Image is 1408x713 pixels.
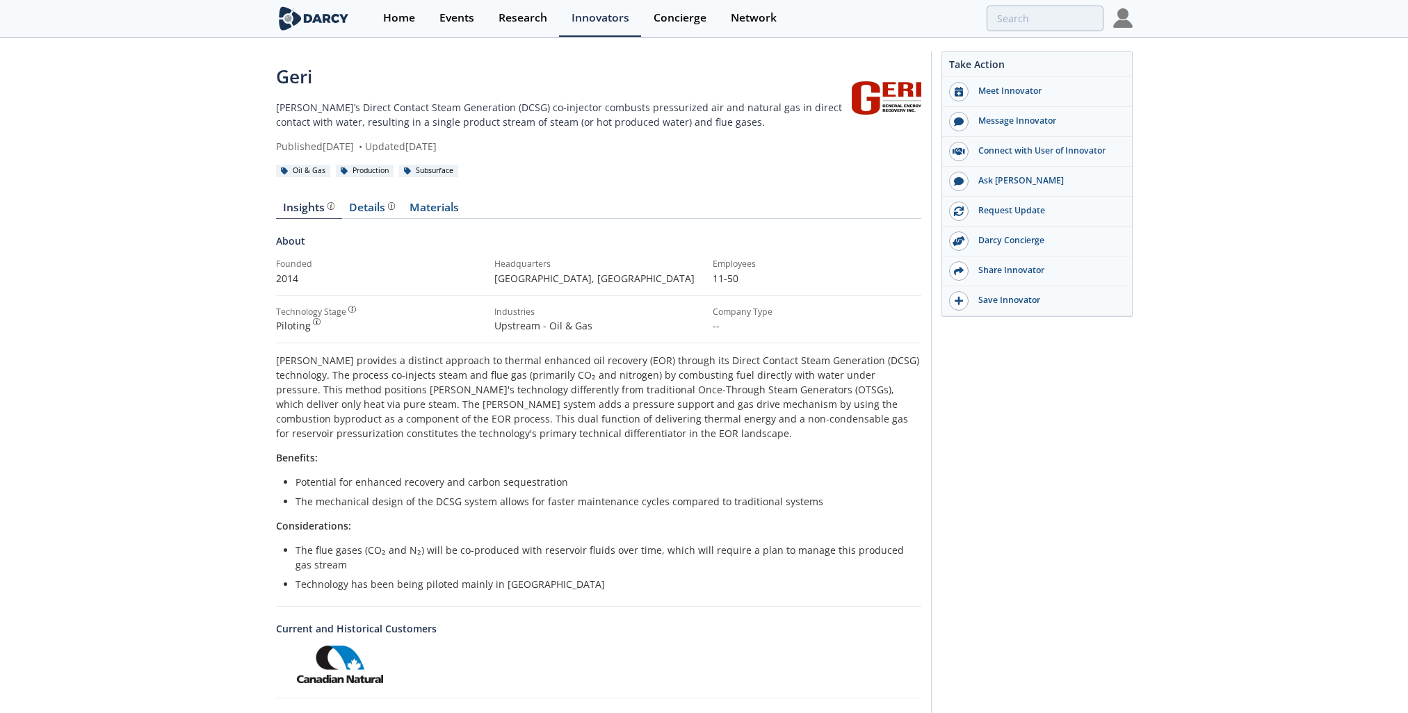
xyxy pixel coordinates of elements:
[349,202,395,213] div: Details
[969,174,1124,187] div: Ask [PERSON_NAME]
[439,13,474,24] div: Events
[276,233,921,258] div: About
[572,13,629,24] div: Innovators
[276,202,342,219] a: Insights
[969,85,1124,97] div: Meet Innovator
[327,202,335,210] img: information.svg
[969,294,1124,306] div: Save Innovator
[499,13,547,24] div: Research
[654,13,706,24] div: Concierge
[969,204,1124,217] div: Request Update
[713,318,921,333] p: --
[276,353,921,441] p: [PERSON_NAME] provides a distinct approach to thermal enhanced oil recovery (EOR) through its Dir...
[276,519,351,532] strong: Considerations:
[348,306,356,313] img: information.svg
[713,306,921,318] div: Company Type
[357,140,365,153] span: •
[283,202,334,213] div: Insights
[296,494,912,509] li: The mechanical design of the DCSG system allows for faster maintenance cycles compared to traditi...
[388,202,396,210] img: information.svg
[276,100,852,129] p: [PERSON_NAME]’s Direct Contact Steam Generation (DCSG) co-injector combusts pressurized air and n...
[276,318,485,333] div: Piloting
[276,139,852,154] div: Published [DATE] Updated [DATE]
[276,621,921,636] a: Current and Historical Customers
[494,319,592,332] span: Upstream - Oil & Gas
[297,646,383,683] img: Canadian Natural Resources Limited
[731,13,777,24] div: Network
[969,145,1124,157] div: Connect with User of Innovator
[494,306,703,318] div: Industries
[296,475,912,489] li: Potential for enhanced recovery and carbon sequestration
[987,6,1103,31] input: Advanced Search
[713,258,921,270] div: Employees
[494,258,703,270] div: Headquarters
[494,271,703,286] p: [GEOGRAPHIC_DATA] , [GEOGRAPHIC_DATA]
[276,258,485,270] div: Founded
[276,451,318,464] strong: Benefits:
[296,543,912,572] li: The flue gases (CO₂ and N₂) will be co-produced with reservoir fluids over time, which will requi...
[276,165,331,177] div: Oil & Gas
[336,165,394,177] div: Production
[942,57,1132,77] div: Take Action
[1113,8,1133,28] img: Profile
[313,318,321,326] img: information.svg
[296,577,912,591] li: Technology has been being piloted mainly in [GEOGRAPHIC_DATA]
[403,202,467,219] a: Materials
[276,6,352,31] img: logo-wide.svg
[342,202,403,219] a: Details
[942,286,1132,316] button: Save Innovator
[969,115,1124,127] div: Message Innovator
[276,63,852,90] div: Geri
[399,165,459,177] div: Subsurface
[713,271,921,286] p: 11-50
[383,13,415,24] div: Home
[969,264,1124,277] div: Share Innovator
[276,306,346,318] div: Technology Stage
[276,271,485,286] p: 2014
[969,234,1124,247] div: Darcy Concierge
